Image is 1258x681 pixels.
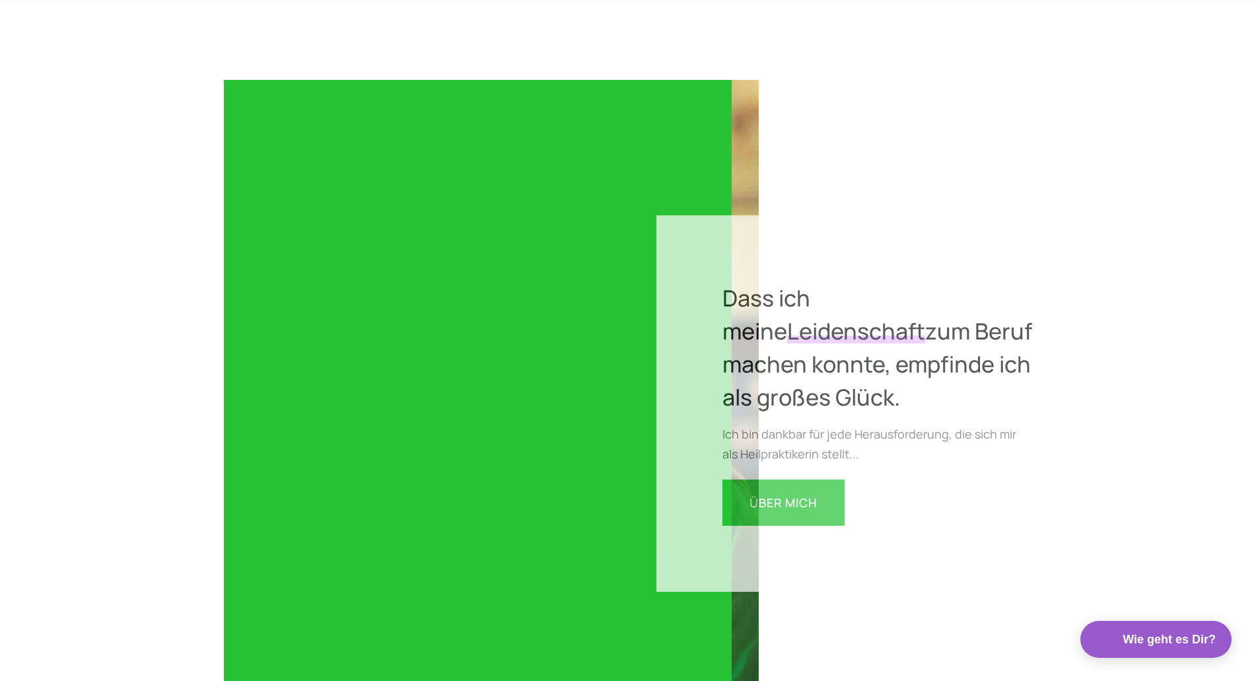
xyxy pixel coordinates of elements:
[722,480,845,526] a: Über mich
[1080,621,1232,658] button: Wie geht es Dir?
[722,281,1033,413] h2: Dass ich meine zum Beruf machen konnte, empfinde ich als großes Glück.
[1123,629,1216,649] span: Wie geht es Dir?
[787,316,925,346] span: Leidenschaft
[722,424,1033,464] p: Ich bin dankbar für jede Herausforderung, die sich mir als Heilpraktikerin stellt...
